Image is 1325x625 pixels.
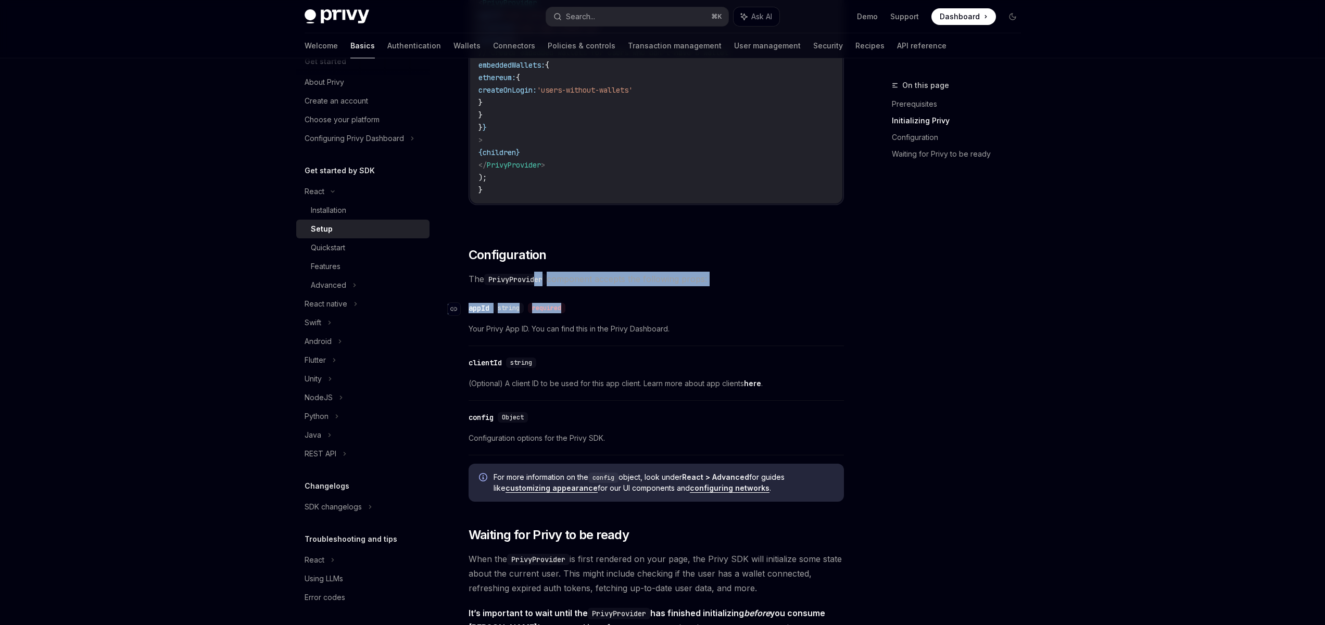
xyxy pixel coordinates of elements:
[478,85,537,95] span: createOnLogin:
[305,335,332,348] div: Android
[478,123,483,132] span: }
[296,92,430,110] a: Create an account
[483,148,516,157] span: children
[305,410,329,423] div: Python
[305,501,362,513] div: SDK changelogs
[478,60,545,70] span: embeddedWallets:
[1004,8,1021,25] button: Toggle dark mode
[744,379,761,388] a: here
[296,73,430,92] a: About Privy
[734,7,779,26] button: Ask AI
[588,473,619,483] code: config
[478,98,483,107] span: }
[305,533,397,545] h5: Troubleshooting and tips
[469,358,502,368] div: clientId
[516,148,520,157] span: }
[902,79,949,92] span: On this page
[453,33,481,58] a: Wallets
[311,260,340,273] div: Features
[892,129,1029,146] a: Configuration
[892,146,1029,162] a: Waiting for Privy to be ready
[296,588,430,607] a: Error codes
[469,412,494,423] div: config
[566,10,595,23] div: Search...
[484,274,547,285] code: PrivyProvider
[510,359,532,367] span: string
[892,112,1029,129] a: Initializing Privy
[296,238,430,257] a: Quickstart
[479,473,489,483] svg: Info
[305,391,333,404] div: NodeJS
[548,33,615,58] a: Policies & controls
[751,11,772,22] span: Ask AI
[305,554,324,566] div: React
[711,12,722,21] span: ⌘ K
[498,304,520,312] span: string
[546,7,728,26] button: Search...⌘K
[305,316,321,329] div: Swift
[478,160,487,170] span: </
[311,223,333,235] div: Setup
[469,323,844,335] span: Your Privy App ID. You can find this in the Privy Dashboard.
[813,33,843,58] a: Security
[311,241,345,254] div: Quickstart
[305,76,344,88] div: About Privy
[305,185,324,198] div: React
[855,33,885,58] a: Recipes
[311,204,346,216] div: Installation
[305,132,404,145] div: Configuring Privy Dashboard
[305,373,322,385] div: Unity
[296,257,430,276] a: Features
[387,33,441,58] a: Authentication
[469,247,547,263] span: Configuration
[469,377,844,390] span: (Optional) A client ID to be used for this app client. Learn more about app clients .
[890,11,919,22] a: Support
[541,160,545,170] span: >
[305,9,369,24] img: dark logo
[478,73,516,82] span: ethereum:
[628,33,722,58] a: Transaction management
[857,11,878,22] a: Demo
[305,572,343,585] div: Using LLMs
[494,472,834,493] span: For more information on the object, look under for guides like for our UI components and .
[311,279,346,291] div: Advanced
[892,96,1029,112] a: Prerequisites
[897,33,947,58] a: API reference
[478,185,483,195] span: }
[931,8,996,25] a: Dashboard
[483,123,487,132] span: }
[478,110,483,120] span: }
[469,432,844,444] span: Configuration options for the Privy SDK.
[296,220,430,238] a: Setup
[506,483,598,493] a: customizing appearance
[528,303,565,313] div: required
[478,148,483,157] span: {
[744,608,770,618] em: before
[682,473,749,481] strong: React > Advanced
[305,298,347,310] div: React native
[305,480,349,492] h5: Changelogs
[305,113,380,126] div: Choose your platform
[448,299,469,320] a: Navigate to header
[537,85,633,95] span: 'users-without-wallets'
[305,448,336,460] div: REST API
[469,272,844,286] span: The component accepts the following props:
[690,483,769,493] a: configuring networks
[305,354,326,366] div: Flutter
[469,552,844,595] span: When the is first rendered on your page, the Privy SDK will initialize some state about the curre...
[296,201,430,220] a: Installation
[305,164,375,177] h5: Get started by SDK
[305,33,338,58] a: Welcome
[502,413,524,422] span: Object
[507,554,570,565] code: PrivyProvider
[478,173,487,182] span: );
[305,429,321,441] div: Java
[545,60,549,70] span: {
[588,608,650,619] code: PrivyProvider
[296,110,430,129] a: Choose your platform
[940,11,980,22] span: Dashboard
[516,73,520,82] span: {
[350,33,375,58] a: Basics
[493,33,535,58] a: Connectors
[487,160,541,170] span: PrivyProvider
